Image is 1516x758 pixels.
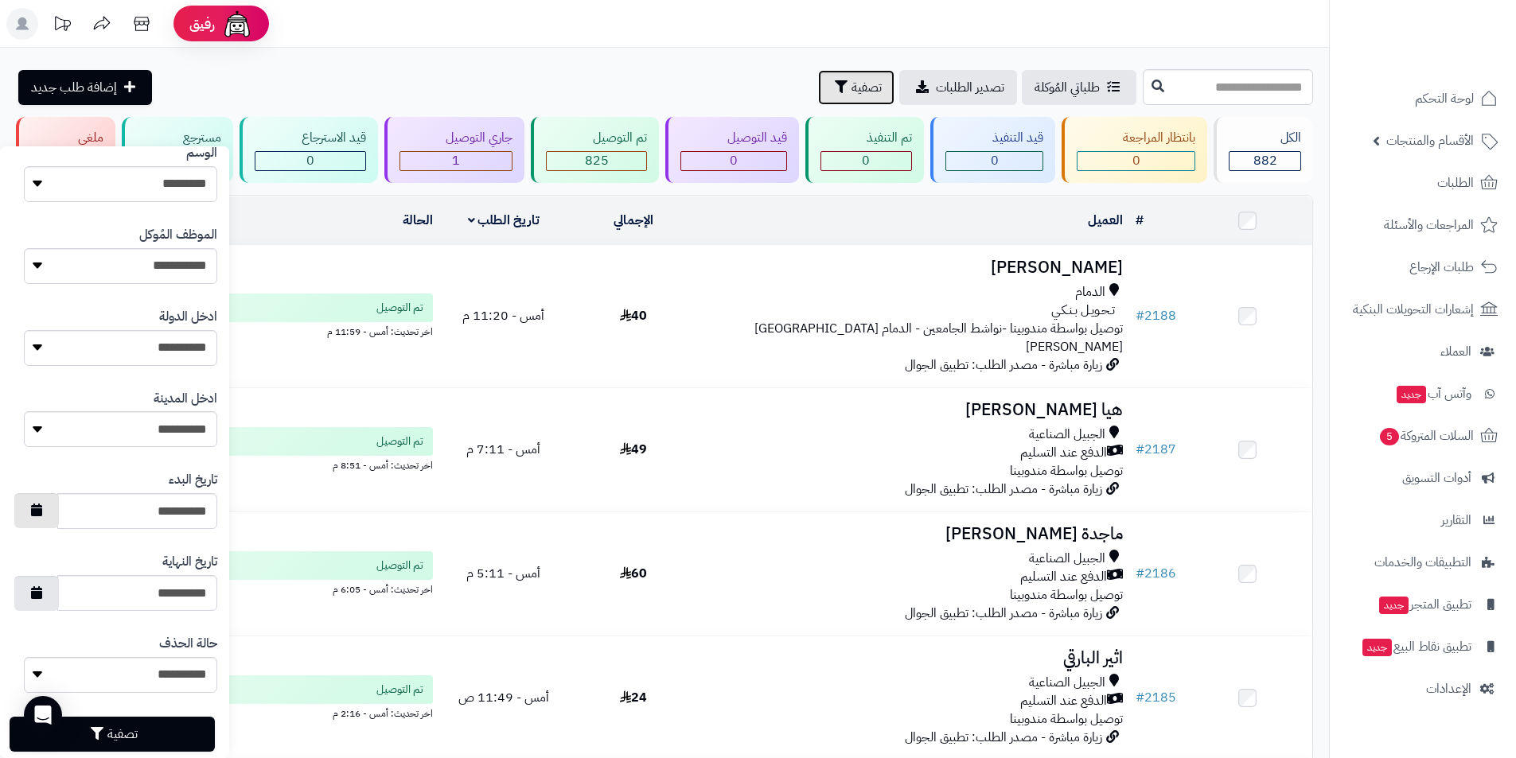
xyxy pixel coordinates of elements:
[221,8,253,40] img: ai-face.png
[1397,386,1426,403] span: جديد
[620,440,647,459] span: 49
[662,117,802,183] a: قيد التوصيل 0
[1035,78,1100,97] span: طلباتي المُوكلة
[1136,688,1144,707] span: #
[154,390,217,408] label: ادخل المدينة
[1088,211,1123,230] a: العميل
[754,319,1123,356] span: توصيل بواسطة مندوبينا -نواشط الجامعين - الدمام [GEOGRAPHIC_DATA][PERSON_NAME]
[1339,459,1506,497] a: أدوات التسويق
[169,471,217,489] label: تاريخ البدء
[1353,298,1474,321] span: إشعارات التحويلات البنكية
[1010,709,1123,729] span: توصيل بواسطة مندوبينا
[1020,692,1107,710] span: الدفع عند التسليم
[1339,585,1506,624] a: تطبيق المتجرجديد
[1339,501,1506,539] a: التقارير
[821,152,912,170] div: 0
[139,226,217,244] label: الموظف المُوكل
[400,152,512,170] div: 1
[376,433,423,449] span: تم التوصيل
[31,78,117,97] span: إضافة طلب جديد
[189,14,215,33] span: رفيق
[1374,551,1471,573] span: التطبيقات والخدمات
[1058,117,1211,183] a: بانتظار المراجعة 0
[1136,306,1176,325] a: #2188
[1078,152,1195,170] div: 0
[1029,674,1105,692] span: الجبيل الصناعية
[1339,248,1506,286] a: طلبات الإرجاع
[905,604,1102,623] span: زيارة مباشرة - مصدر الطلب: تطبيق الجوال
[1136,440,1144,459] span: #
[681,152,786,170] div: 0
[1380,428,1399,445] span: 5
[1339,628,1506,666] a: تطبيق نقاط البيعجديد
[614,211,653,230] a: الإجمالي
[1339,164,1506,202] a: الطلبات
[1362,639,1392,656] span: جديد
[704,258,1123,277] h3: [PERSON_NAME]
[1010,461,1123,480] span: توصيل بواسطة مندوبينا
[1010,585,1123,604] span: توصيل بواسطة مندوبينا
[1441,509,1471,531] span: التقارير
[236,117,381,183] a: قيد الاسترجاع 0
[1379,597,1409,614] span: جديد
[1378,593,1471,616] span: تطبيق المتجر
[1051,301,1115,320] span: تـحـويـل بـنـكـي
[802,117,928,183] a: تم التنفيذ 0
[620,306,647,325] span: 40
[1136,440,1176,459] a: #2187
[255,129,366,147] div: قيد الاسترجاع
[376,300,423,316] span: تم التوصيل
[1386,130,1474,152] span: الأقسام والمنتجات
[13,117,119,183] a: ملغي 56
[1136,688,1176,707] a: #2185
[1339,332,1506,371] a: العملاء
[1384,214,1474,236] span: المراجعات والأسئلة
[1022,70,1136,105] a: طلباتي المُوكلة
[159,308,217,326] label: ادخل الدولة
[399,129,513,147] div: جاري التوصيل
[119,117,237,183] a: مسترجع 0
[546,129,647,147] div: تم التوصيل
[1339,206,1506,244] a: المراجعات والأسئلة
[1132,151,1140,170] span: 0
[818,70,894,105] button: تصفية
[905,480,1102,499] span: زيارة مباشرة - مصدر الطلب: تطبيق الجوال
[946,152,1042,170] div: 0
[1339,417,1506,455] a: السلات المتروكة5
[466,440,540,459] span: أمس - 7:11 م
[376,682,423,698] span: تم التوصيل
[1020,444,1107,462] span: الدفع عند التسليم
[680,129,787,147] div: قيد التوصيل
[452,151,460,170] span: 1
[852,78,882,97] span: تصفية
[376,558,423,573] span: تم التوصيل
[905,356,1102,375] span: زيارة مباشرة - مصدر الطلب: تطبيق الجوال
[31,129,103,147] div: ملغي
[306,151,314,170] span: 0
[381,117,528,183] a: جاري التوصيل 1
[1075,283,1105,301] span: الدمام
[704,401,1123,419] h3: هيا [PERSON_NAME]
[1136,564,1176,583] a: #2186
[1136,564,1144,583] span: #
[468,211,540,230] a: تاريخ الطلب
[547,152,646,170] div: 825
[466,564,540,583] span: أمس - 5:11 م
[528,117,662,183] a: تم التوصيل 825
[620,564,647,583] span: 60
[1409,256,1474,278] span: طلبات الإرجاع
[1029,426,1105,444] span: الجبيل الصناعية
[585,151,609,170] span: 825
[927,117,1058,183] a: قيد التنفيذ 0
[162,553,217,571] label: تاريخ النهاية
[42,8,82,44] a: تحديثات المنصة
[704,649,1123,667] h3: اثير البارقي
[936,78,1004,97] span: تصدير الطلبات
[1339,80,1506,118] a: لوحة التحكم
[704,525,1123,543] h3: ماجدة [PERSON_NAME]
[1210,117,1316,183] a: الكل882
[862,151,870,170] span: 0
[991,151,999,170] span: 0
[820,129,913,147] div: تم التنفيذ
[137,129,222,147] div: مسترجع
